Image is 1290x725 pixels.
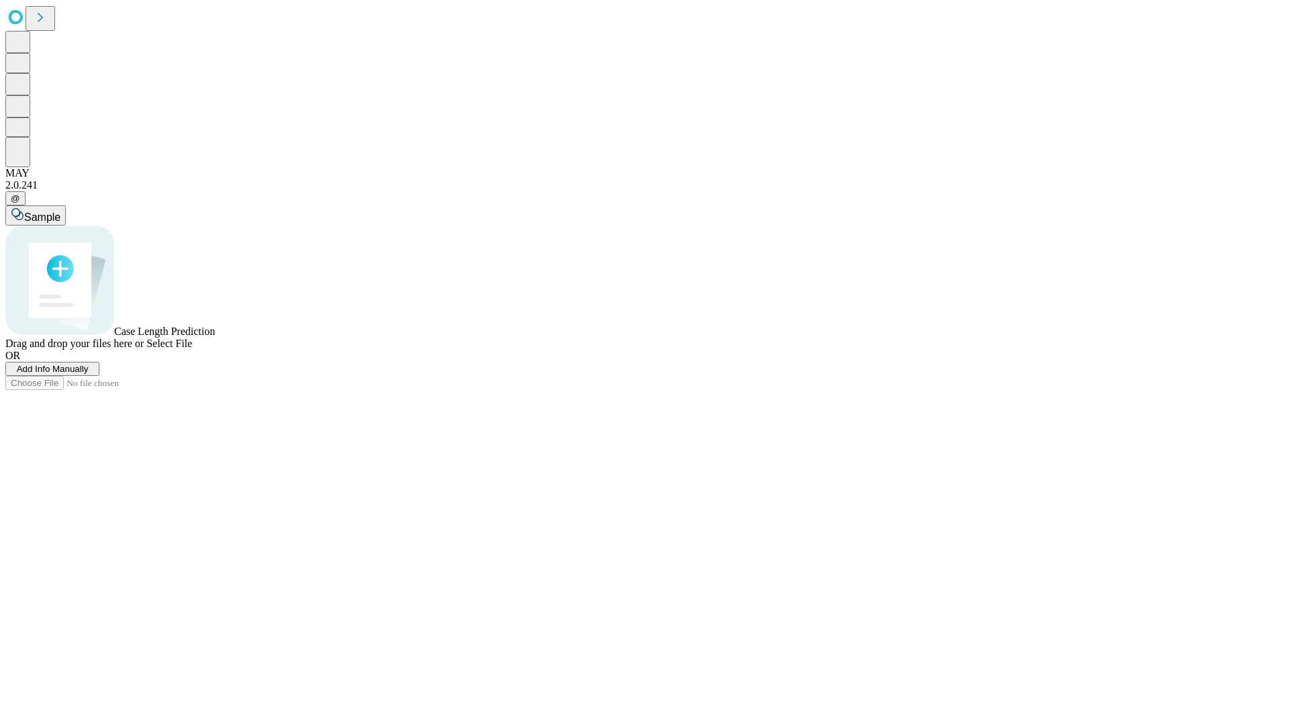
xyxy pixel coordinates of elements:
div: 2.0.241 [5,179,1285,191]
button: @ [5,191,26,205]
span: Select File [146,338,192,349]
span: OR [5,350,20,361]
span: @ [11,193,20,203]
span: Drag and drop your files here or [5,338,144,349]
span: Add Info Manually [17,364,89,374]
span: Sample [24,211,60,223]
button: Sample [5,205,66,226]
button: Add Info Manually [5,362,99,376]
div: MAY [5,167,1285,179]
span: Case Length Prediction [114,326,215,337]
